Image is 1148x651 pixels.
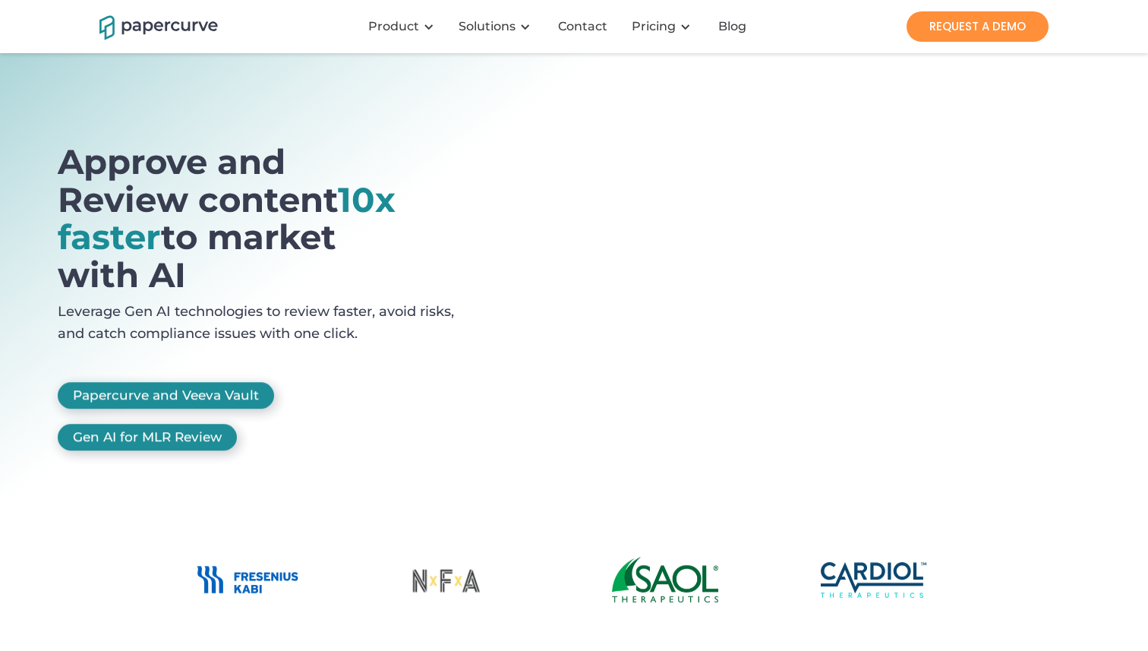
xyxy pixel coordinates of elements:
[907,11,1049,42] a: REQUEST A DEMO
[99,13,198,40] a: home
[58,143,462,293] h1: Approve and Review content to market with AI
[194,564,301,596] img: Fresenius Kabi Logo
[359,4,449,49] div: Product
[459,19,516,34] div: Solutions
[612,557,718,602] img: Saol Therapeutics Logo
[623,4,706,49] div: Pricing
[58,143,462,381] a: open lightbox
[58,301,462,352] p: Leverage Gen AI technologies to review faster, avoid risks, and catch compliance issues with one ...
[632,19,676,34] a: Pricing
[449,4,546,49] div: Solutions
[706,19,762,34] a: Blog
[546,19,623,34] a: Contact
[368,19,419,34] div: Product
[821,562,927,598] img: Cardiol Therapeutics Logo
[558,19,607,34] div: Contact
[718,19,746,34] div: Blog
[58,382,274,409] a: Papercurve and Veeva Vault
[403,555,488,605] img: No Fixed Address Logo
[58,424,237,450] a: Gen AI for MLR Review
[58,179,396,258] span: 10x faster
